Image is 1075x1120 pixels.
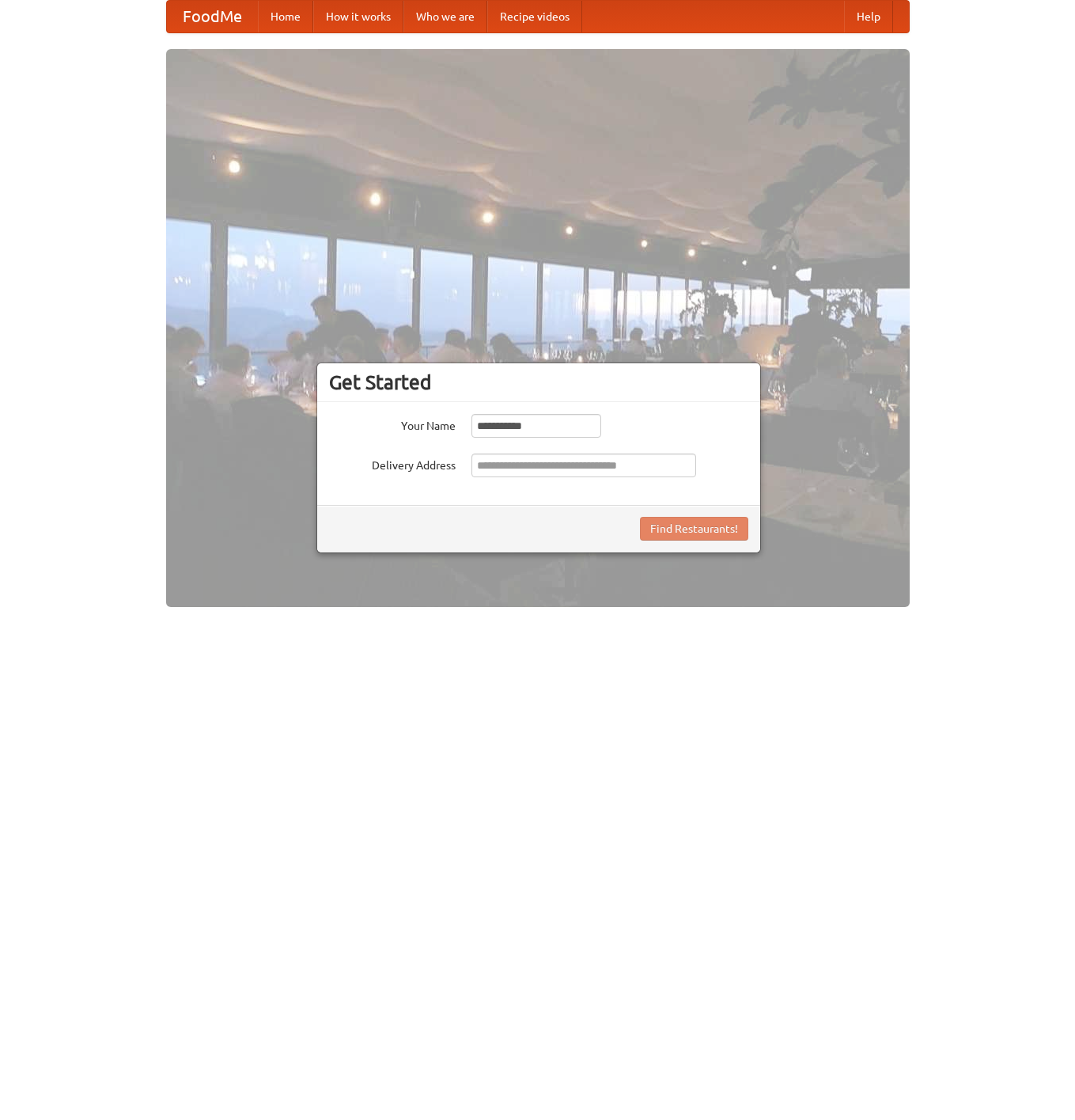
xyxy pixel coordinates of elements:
[329,454,456,473] label: Delivery Address
[487,1,582,32] a: Recipe videos
[313,1,403,32] a: How it works
[329,370,748,394] h3: Get Started
[844,1,893,32] a: Help
[329,414,456,434] label: Your Name
[640,517,748,541] button: Find Restaurants!
[403,1,487,32] a: Who we are
[258,1,313,32] a: Home
[167,1,258,32] a: FoodMe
